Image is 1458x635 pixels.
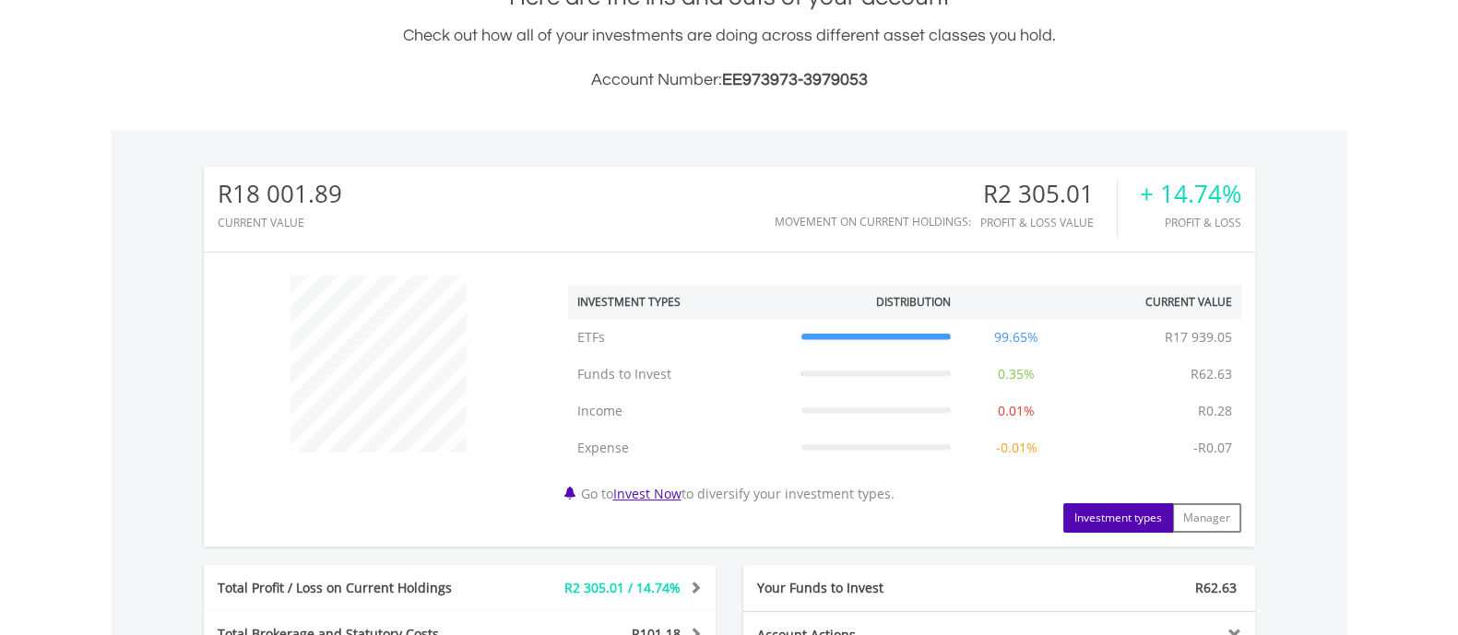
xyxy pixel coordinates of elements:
td: R17 939.05 [1156,319,1241,356]
div: CURRENT VALUE [218,217,342,229]
th: Investment Types [568,285,792,319]
span: EE973973-3979053 [722,71,868,88]
td: 0.35% [960,356,1073,393]
td: Income [568,393,792,429]
div: Profit & Loss Value [980,217,1117,229]
div: Your Funds to Invest [743,579,1000,597]
span: R62.63 [1195,579,1237,596]
a: Invest Now [613,485,682,502]
div: Check out how all of your investments are doing across different asset classes you hold. [204,23,1255,93]
div: Movement on Current Holdings: [775,216,971,228]
div: Distribution [876,294,951,310]
span: R2 305.01 / 14.74% [564,579,681,596]
button: Investment types [1063,503,1173,533]
td: Expense [568,429,792,466]
th: Current Value [1073,285,1241,319]
div: Total Profit / Loss on Current Holdings [204,579,503,597]
div: Go to to diversify your investment types. [554,266,1255,533]
td: 99.65% [960,319,1073,356]
td: R0.28 [1189,393,1241,429]
td: ETFs [568,319,792,356]
td: 0.01% [960,393,1073,429]
td: -R0.07 [1184,429,1241,466]
td: R62.63 [1181,356,1241,393]
h3: Account Number: [204,67,1255,93]
td: -0.01% [960,429,1073,466]
td: Funds to Invest [568,356,792,393]
div: R18 001.89 [218,181,342,207]
div: + 14.74% [1140,181,1241,207]
div: Profit & Loss [1140,217,1241,229]
button: Manager [1172,503,1241,533]
div: R2 305.01 [980,181,1117,207]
